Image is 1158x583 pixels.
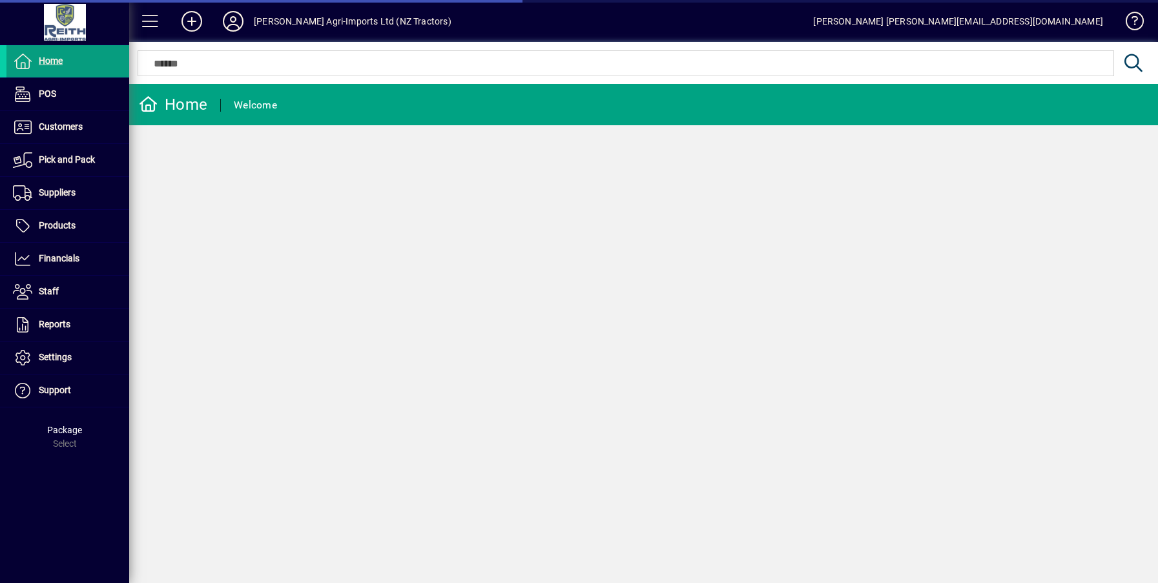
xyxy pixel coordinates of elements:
div: [PERSON_NAME] Agri-Imports Ltd (NZ Tractors) [254,11,451,32]
span: Financials [39,253,79,263]
a: Staff [6,276,129,308]
span: POS [39,88,56,99]
span: Pick and Pack [39,154,95,165]
div: [PERSON_NAME] [PERSON_NAME][EMAIL_ADDRESS][DOMAIN_NAME] [813,11,1103,32]
span: Staff [39,286,59,296]
a: Settings [6,342,129,374]
div: Home [139,94,207,115]
span: Package [47,425,82,435]
span: Support [39,385,71,395]
a: Pick and Pack [6,144,129,176]
span: Home [39,56,63,66]
span: Settings [39,352,72,362]
a: Suppliers [6,177,129,209]
a: Reports [6,309,129,341]
button: Profile [212,10,254,33]
button: Add [171,10,212,33]
a: POS [6,78,129,110]
a: Support [6,374,129,407]
span: Suppliers [39,187,76,198]
a: Knowledge Base [1116,3,1142,45]
span: Products [39,220,76,230]
span: Customers [39,121,83,132]
a: Products [6,210,129,242]
div: Welcome [234,95,277,116]
span: Reports [39,319,70,329]
a: Financials [6,243,129,275]
a: Customers [6,111,129,143]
